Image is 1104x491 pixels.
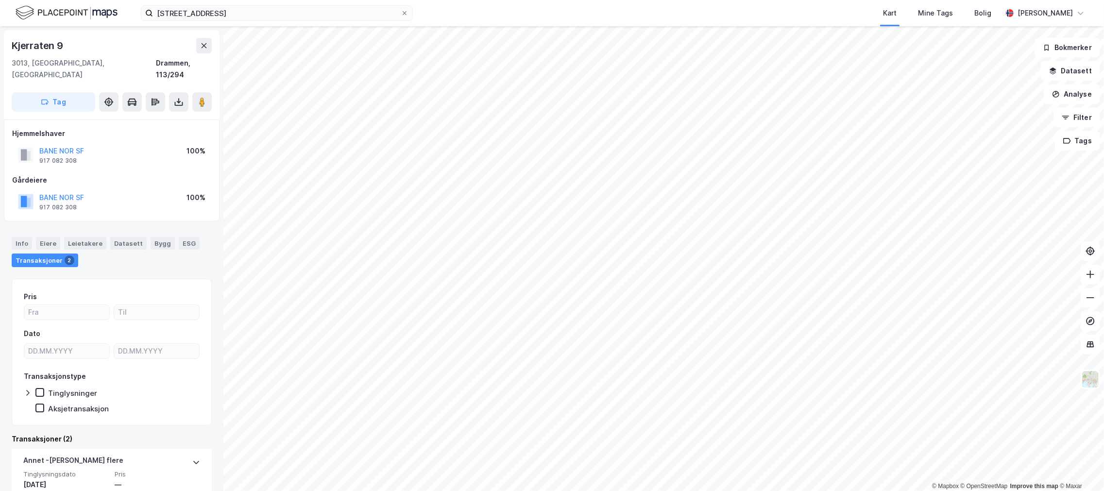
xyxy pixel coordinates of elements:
[932,483,959,490] a: Mapbox
[12,38,65,53] div: Kjerraten 9
[1010,483,1058,490] a: Improve this map
[179,237,200,250] div: ESG
[12,254,78,267] div: Transaksjoner
[1055,444,1104,491] div: Kontrollprogram for chat
[115,470,200,478] span: Pris
[187,192,205,203] div: 100%
[24,344,109,358] input: DD.MM.YYYY
[48,404,109,413] div: Aksjetransaksjon
[23,479,109,491] div: [DATE]
[918,7,953,19] div: Mine Tags
[39,157,77,165] div: 917 082 308
[23,470,109,478] span: Tinglysningsdato
[974,7,991,19] div: Bolig
[1044,85,1100,104] button: Analyse
[1041,61,1100,81] button: Datasett
[1055,131,1100,151] button: Tags
[24,328,40,339] div: Dato
[187,145,205,157] div: 100%
[23,455,123,470] div: Annet - [PERSON_NAME] flere
[12,57,156,81] div: 3013, [GEOGRAPHIC_DATA], [GEOGRAPHIC_DATA]
[110,237,147,250] div: Datasett
[36,237,60,250] div: Eiere
[65,255,74,265] div: 2
[115,479,200,491] div: —
[156,57,212,81] div: Drammen, 113/294
[1055,444,1104,491] iframe: Chat Widget
[961,483,1008,490] a: OpenStreetMap
[64,237,106,250] div: Leietakere
[12,237,32,250] div: Info
[1081,370,1100,389] img: Z
[24,371,86,382] div: Transaksjonstype
[12,128,211,139] div: Hjemmelshaver
[16,4,118,21] img: logo.f888ab2527a4732fd821a326f86c7f29.svg
[12,174,211,186] div: Gårdeiere
[151,237,175,250] div: Bygg
[39,203,77,211] div: 917 082 308
[48,389,97,398] div: Tinglysninger
[114,305,199,320] input: Til
[24,305,109,320] input: Fra
[1018,7,1073,19] div: [PERSON_NAME]
[1035,38,1100,57] button: Bokmerker
[1053,108,1100,127] button: Filter
[114,344,199,358] input: DD.MM.YYYY
[883,7,897,19] div: Kart
[24,291,37,303] div: Pris
[153,6,401,20] input: Søk på adresse, matrikkel, gårdeiere, leietakere eller personer
[12,433,212,445] div: Transaksjoner (2)
[12,92,95,112] button: Tag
